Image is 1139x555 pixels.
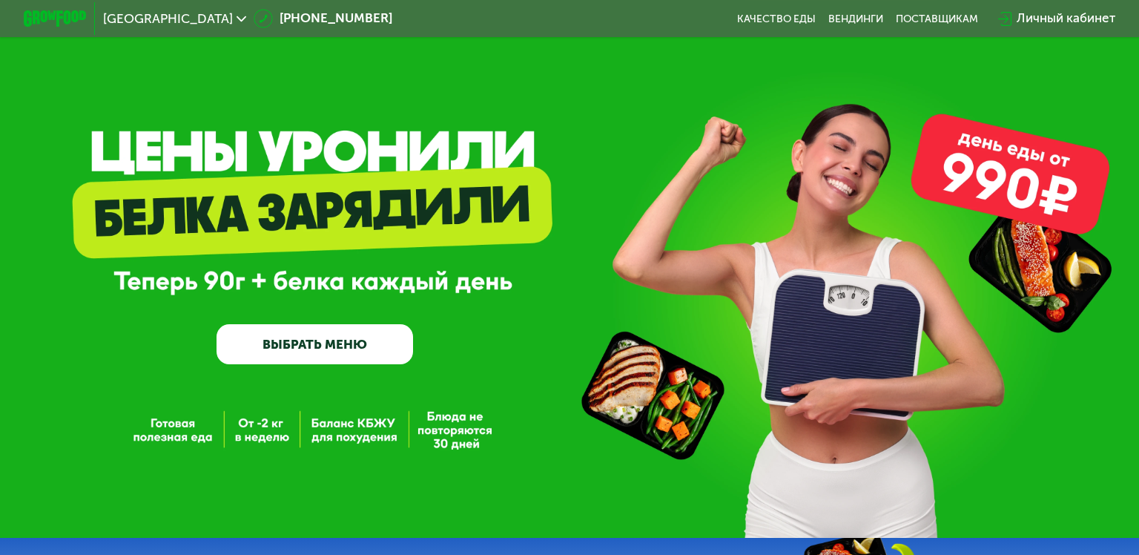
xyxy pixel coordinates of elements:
[1017,9,1115,28] div: Личный кабинет
[737,13,816,25] a: Качество еды
[217,324,414,364] a: ВЫБРАТЬ МЕНЮ
[254,9,392,28] a: [PHONE_NUMBER]
[828,13,883,25] a: Вендинги
[896,13,978,25] div: поставщикам
[103,13,233,25] span: [GEOGRAPHIC_DATA]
